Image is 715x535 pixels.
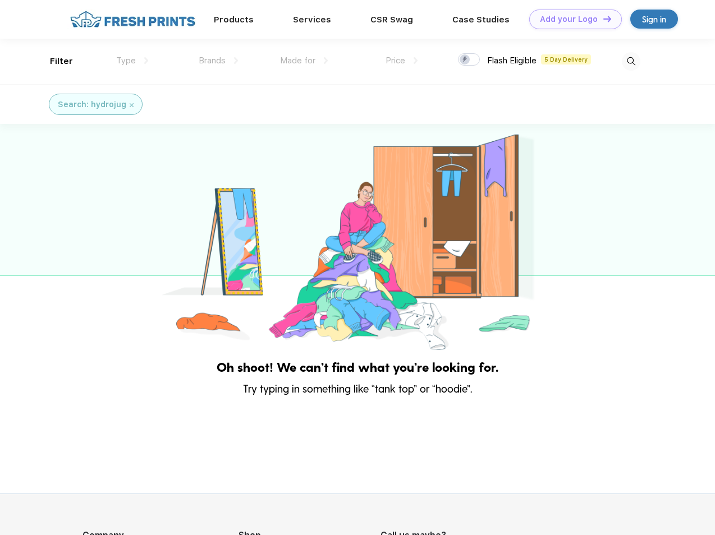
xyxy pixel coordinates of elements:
[540,15,598,24] div: Add your Logo
[487,56,537,66] span: Flash Eligible
[67,10,199,29] img: fo%20logo%202.webp
[280,56,315,66] span: Made for
[234,57,238,64] img: dropdown.png
[642,13,666,26] div: Sign in
[541,54,591,64] span: 5 Day Delivery
[603,16,611,22] img: DT
[58,99,126,110] div: Search: hydrojug
[414,57,418,64] img: dropdown.png
[386,56,405,66] span: Price
[130,103,134,107] img: filter_cancel.svg
[116,56,136,66] span: Type
[630,10,678,29] a: Sign in
[50,55,73,68] div: Filter
[144,57,148,64] img: dropdown.png
[622,52,640,71] img: desktop_search.svg
[199,56,226,66] span: Brands
[324,57,328,64] img: dropdown.png
[214,15,254,25] a: Products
